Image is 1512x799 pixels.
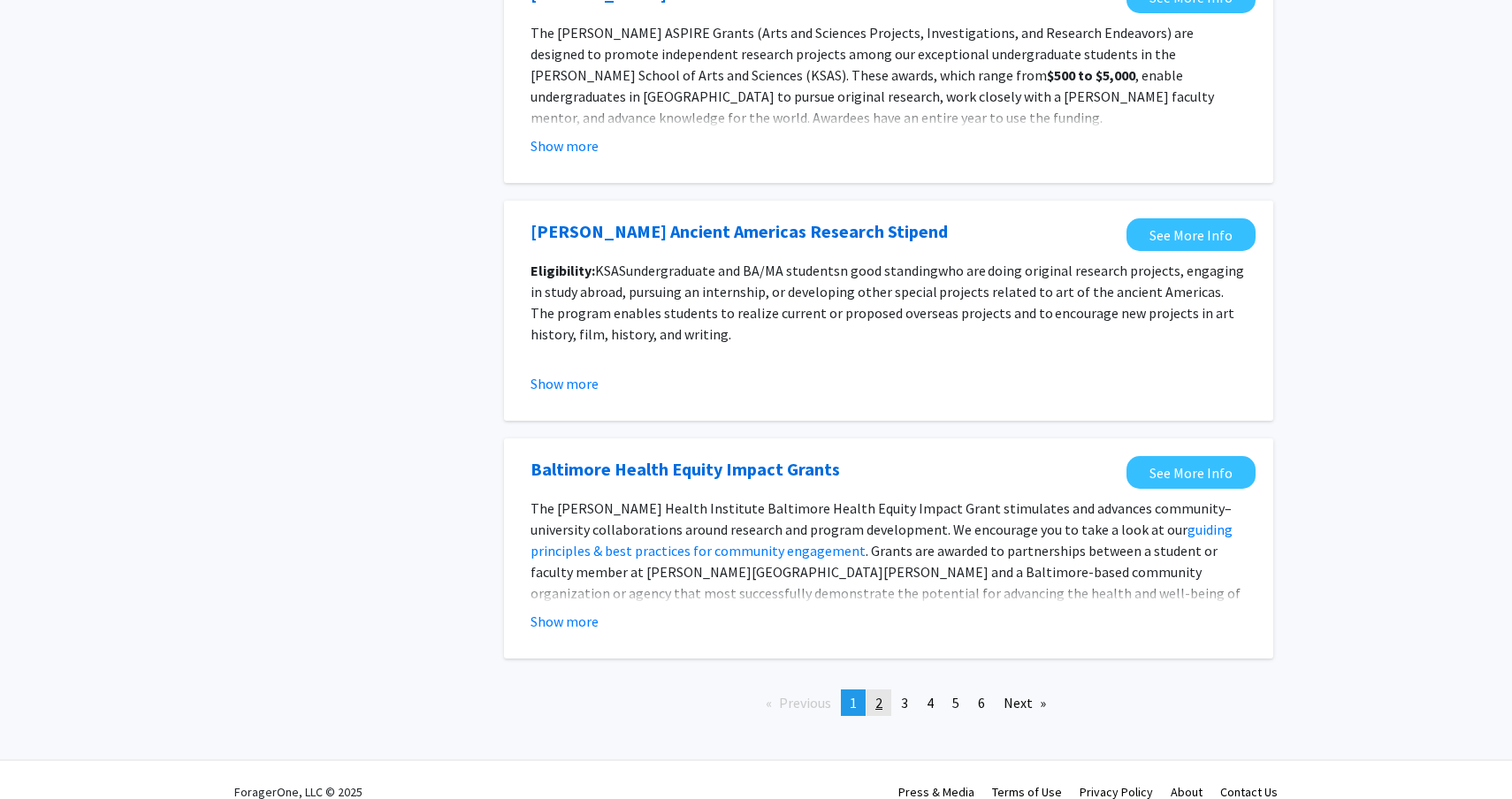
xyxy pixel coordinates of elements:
span: 2 [875,694,882,711]
span: 5 [952,694,959,711]
span: undergraduate and BA/MA students [626,262,840,279]
span: . Grants are awarded to partnerships between a student or faculty member at [PERSON_NAME][GEOGRAP... [531,542,1241,623]
p: KSAS n good standing [531,260,1247,345]
span: 4 [927,694,934,711]
span: 6 [978,694,985,711]
button: Show more [531,135,599,156]
span: The [PERSON_NAME] Health Institute Baltimore Health Equity Impact Grant stimulates and advances c... [531,499,1232,538]
button: Show more [531,373,599,394]
ul: Pagination [504,689,1273,716]
strong: $500 to $5,000 [1047,66,1135,84]
a: Opens in a new tab [531,456,840,483]
a: Next page [995,689,1055,716]
a: Opens in a new tab [531,218,948,245]
strong: Eligibility: [531,262,595,279]
span: 3 [901,694,908,711]
a: Opens in a new tab [1126,218,1256,251]
iframe: Chat [13,719,75,786]
span: Previous [779,694,831,711]
p: The [PERSON_NAME] ASPIRE Grants (Arts and Sciences Projects, Investigations, and Research Endeavo... [531,22,1247,128]
span: 1 [850,694,857,711]
button: Show more [531,611,599,632]
a: Opens in a new tab [1126,456,1256,489]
